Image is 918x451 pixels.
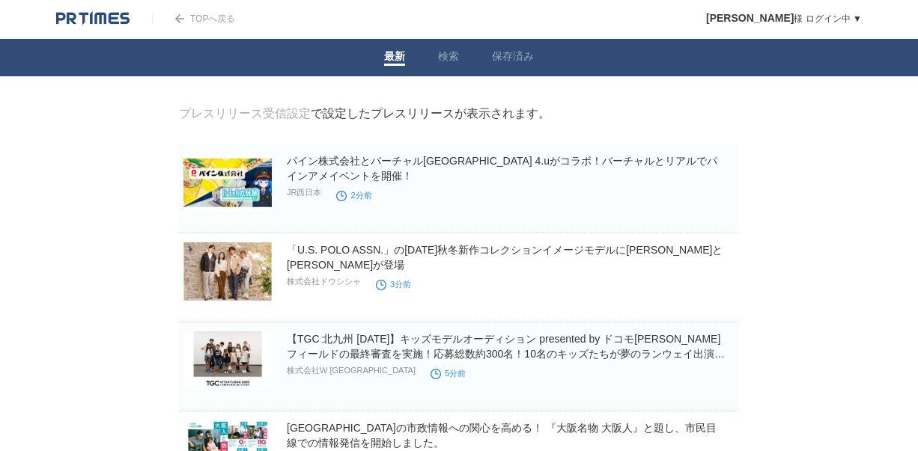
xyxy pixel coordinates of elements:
a: 【TGC 北九州 [DATE]】キッズモデルオーディション presented by ドコモ[PERSON_NAME]フィールドの最終審査を実施！応募総数約300名！10名のキッズたちが夢のラン... [287,333,725,375]
time: 2分前 [336,191,371,200]
img: logo.png [56,11,130,26]
img: 「U.S. POLO ASSN.」の2025年秋冬新作コレクションイメージモデルに瀬戸利樹と那須ほほみが登場 [183,242,272,301]
a: [GEOGRAPHIC_DATA]の市政情報への関心を高める！ 『大阪名物 大阪人』と題し、市民目線での情報発信を開始しました。 [287,422,717,449]
a: 保存済み [492,50,534,66]
span: [PERSON_NAME] [706,12,794,24]
a: 最新 [384,50,405,66]
img: パイン株式会社とバーチャル大阪駅 4.uがコラボ！バーチャルとリアルでパインアメイベントを開催！ [183,153,272,212]
p: 株式会社ドウシシャ [287,276,361,287]
div: で設定したプレスリリースが表示されます。 [179,106,550,122]
a: TOPへ戻る [152,13,235,24]
a: 「U.S. POLO ASSN.」の[DATE]秋冬新作コレクションイメージモデルに[PERSON_NAME]と[PERSON_NAME]が登場 [287,244,723,271]
p: JR西日本 [287,187,321,198]
a: プレスリリース受信設定 [179,107,311,120]
img: arrow.png [175,14,184,23]
img: 【TGC 北九州 2025】キッズモデルオーディション presented by ドコモ未来フィールドの最終審査を実施！応募総数約300名！10名のキッズたちが夢のランウェイ出演の切符を手に。 [183,331,272,390]
time: 3分前 [376,280,411,289]
a: 検索 [438,50,459,66]
time: 5分前 [431,369,466,378]
a: [PERSON_NAME]様 ログイン中 ▼ [706,13,862,24]
p: 株式会社W [GEOGRAPHIC_DATA] [287,365,416,376]
a: パイン株式会社とバーチャル[GEOGRAPHIC_DATA] 4.uがコラボ！バーチャルとリアルでパインアメイベントを開催！ [287,155,717,182]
